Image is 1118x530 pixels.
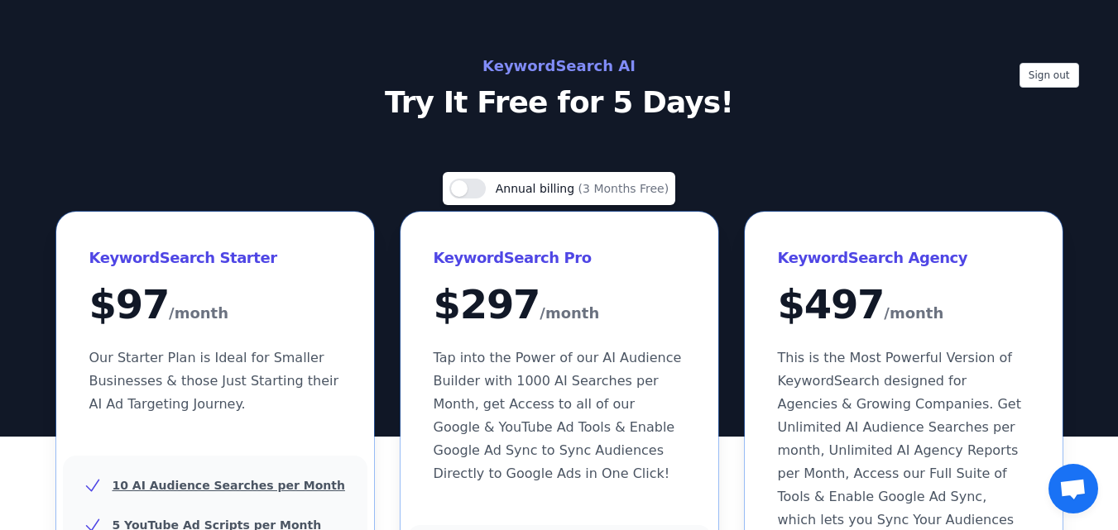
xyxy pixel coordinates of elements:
[189,86,930,119] p: Try It Free for 5 Days!
[434,350,682,481] span: Tap into the Power of our AI Audience Builder with 1000 AI Searches per Month, get Access to all ...
[778,284,1029,327] div: $ 497
[540,300,599,327] span: /month
[1048,464,1098,513] a: Open chat
[496,182,578,195] span: Annual billing
[169,300,228,327] span: /month
[578,182,669,195] span: (3 Months Free)
[1020,63,1079,88] button: Sign out
[778,245,1029,271] h3: KeywordSearch Agency
[113,479,345,492] u: 10 AI Audience Searches per Month
[434,245,685,271] h3: KeywordSearch Pro
[89,245,341,271] h3: KeywordSearch Starter
[884,300,943,327] span: /month
[189,53,930,79] h2: KeywordSearch AI
[89,284,341,327] div: $ 97
[434,284,685,327] div: $ 297
[89,350,339,412] span: Our Starter Plan is Ideal for Smaller Businesses & those Just Starting their AI Ad Targeting Jour...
